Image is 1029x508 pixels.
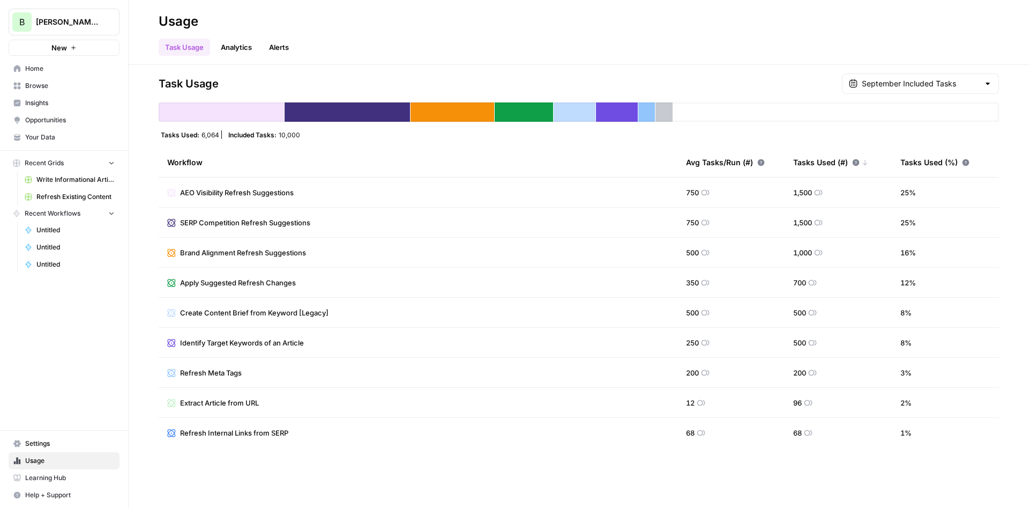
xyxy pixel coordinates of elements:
[9,129,120,146] a: Your Data
[793,367,806,378] span: 200
[180,428,288,438] span: Refresh Internal Links from SERP
[263,39,295,56] a: Alerts
[9,469,120,487] a: Learning Hub
[900,187,916,198] span: 25 %
[793,148,868,177] div: Tasks Used (#)
[279,130,300,139] span: 10,000
[180,307,329,318] span: Create Content Brief from Keyword [Legacy]
[9,487,120,504] button: Help + Support
[159,39,210,56] a: Task Usage
[180,367,242,378] span: Refresh Meta Tags
[25,209,80,218] span: Recent Workflows
[686,217,699,228] span: 750
[36,175,115,185] span: Write Informational Article (1)
[9,435,120,452] a: Settings
[36,225,115,235] span: Untitled
[793,397,802,408] span: 96
[161,130,199,139] span: Tasks Used:
[9,94,120,112] a: Insights
[900,307,912,318] span: 8 %
[20,222,120,239] a: Untitled
[862,78,979,89] input: September Included Tasks
[25,473,115,483] span: Learning Hub
[25,490,115,500] span: Help + Support
[9,112,120,129] a: Opportunities
[686,247,699,258] span: 500
[686,307,699,318] span: 500
[20,171,120,188] a: Write Informational Article (1)
[20,256,120,273] a: Untitled
[900,367,912,378] span: 3 %
[9,452,120,469] a: Usage
[25,98,115,108] span: Insights
[686,148,765,177] div: Avg Tasks/Run (#)
[159,76,219,91] span: Task Usage
[686,277,699,288] span: 350
[180,397,259,408] span: Extract Article from URL
[180,337,304,348] span: Identify Target Keywords of an Article
[180,187,294,198] span: AEO Visibility Refresh Suggestions
[36,242,115,252] span: Untitled
[900,337,912,348] span: 8 %
[686,397,695,408] span: 12
[25,456,115,466] span: Usage
[900,277,916,288] span: 12 %
[793,217,812,228] span: 1,500
[793,187,812,198] span: 1,500
[9,205,120,222] button: Recent Workflows
[202,130,219,139] span: 6,064
[180,277,296,288] span: Apply Suggested Refresh Changes
[900,397,912,408] span: 2 %
[36,192,115,202] span: Refresh Existing Content
[20,239,120,256] a: Untitled
[51,42,67,53] span: New
[36,260,115,269] span: Untitled
[900,428,912,438] span: 1 %
[9,155,120,171] button: Recent Grids
[25,81,115,91] span: Browse
[25,132,115,142] span: Your Data
[9,9,120,35] button: Workspace: Bennett Financials
[793,247,812,258] span: 1,000
[900,217,916,228] span: 25 %
[25,158,64,168] span: Recent Grids
[25,64,115,73] span: Home
[36,17,101,27] span: [PERSON_NAME] Financials
[167,148,669,177] div: Workflow
[25,439,115,448] span: Settings
[214,39,258,56] a: Analytics
[9,40,120,56] button: New
[20,188,120,205] a: Refresh Existing Content
[686,367,699,378] span: 200
[180,247,306,258] span: Brand Alignment Refresh Suggestions
[180,217,310,228] span: SERP Competition Refresh Suggestions
[686,428,695,438] span: 68
[228,130,277,139] span: Included Tasks:
[25,115,115,125] span: Opportunities
[686,187,699,198] span: 750
[793,277,806,288] span: 700
[159,13,198,30] div: Usage
[793,307,806,318] span: 500
[19,16,25,28] span: B
[900,247,916,258] span: 16 %
[900,148,970,177] div: Tasks Used (%)
[9,77,120,94] a: Browse
[793,337,806,348] span: 500
[793,428,802,438] span: 68
[9,60,120,77] a: Home
[686,337,699,348] span: 250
